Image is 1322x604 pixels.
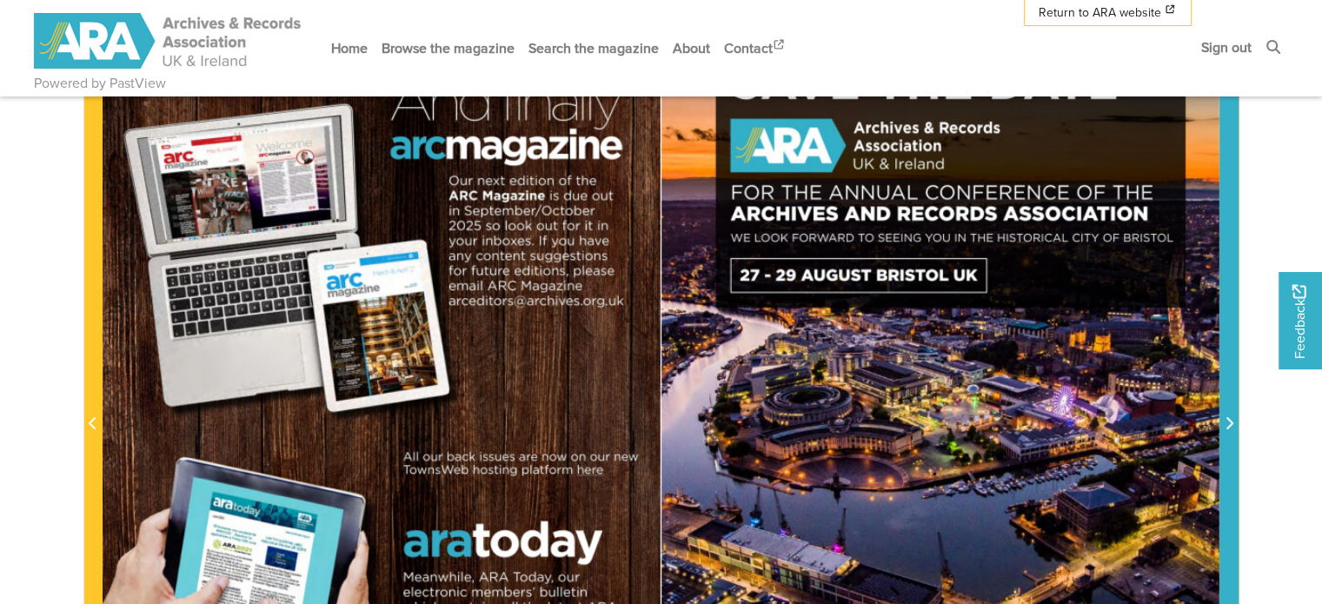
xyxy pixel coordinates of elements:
[1039,3,1161,22] span: Return to ARA website
[34,13,303,69] img: ARA - ARC Magazine | Powered by PastView
[521,25,666,71] a: Search the magazine
[717,25,794,71] a: Contact
[1279,272,1322,369] a: Would you like to provide feedback?
[324,25,375,71] a: Home
[1289,284,1310,358] span: Feedback
[666,25,717,71] a: About
[1194,24,1259,70] a: Sign out
[34,73,166,94] a: Powered by PastView
[34,3,303,79] a: ARA - ARC Magazine | Powered by PastView logo
[375,25,521,71] a: Browse the magazine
